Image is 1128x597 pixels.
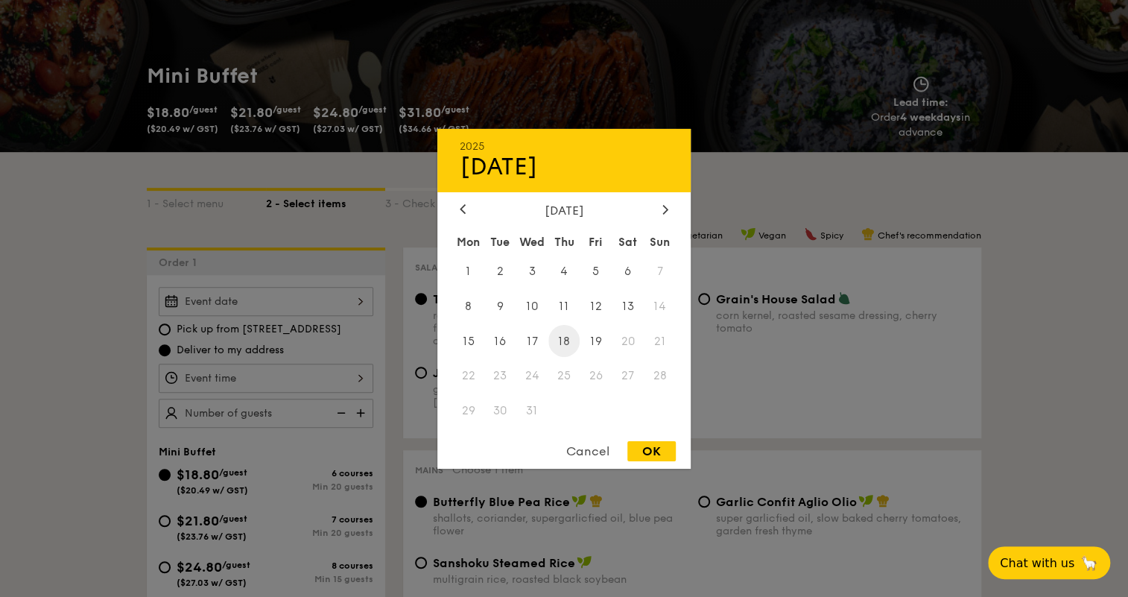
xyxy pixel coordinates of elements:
span: Chat with us [1000,556,1074,570]
span: 20 [612,325,644,357]
span: 18 [548,325,580,357]
div: Mon [452,228,484,255]
span: 22 [452,360,484,392]
span: 21 [644,325,676,357]
button: Chat with us🦙 [988,546,1110,579]
span: 10 [516,290,548,322]
div: [DATE] [460,152,668,180]
div: Cancel [551,441,624,461]
span: 9 [484,290,516,322]
span: 24 [516,360,548,392]
span: 17 [516,325,548,357]
span: 26 [580,360,612,392]
span: 11 [548,290,580,322]
div: Tue [484,228,516,255]
div: 2025 [460,139,668,152]
span: 2 [484,255,516,287]
span: 30 [484,395,516,427]
span: 28 [644,360,676,392]
span: 🦙 [1080,555,1098,572]
span: 16 [484,325,516,357]
span: 7 [644,255,676,287]
span: 4 [548,255,580,287]
span: 29 [452,395,484,427]
span: 1 [452,255,484,287]
span: 23 [484,360,516,392]
span: 15 [452,325,484,357]
div: Thu [548,228,580,255]
span: 19 [580,325,612,357]
div: Wed [516,228,548,255]
div: Sat [612,228,644,255]
span: 27 [612,360,644,392]
div: [DATE] [460,203,668,217]
span: 6 [612,255,644,287]
span: 12 [580,290,612,322]
span: 3 [516,255,548,287]
span: 8 [452,290,484,322]
span: 31 [516,395,548,427]
div: OK [627,441,676,461]
span: 14 [644,290,676,322]
span: 13 [612,290,644,322]
span: 25 [548,360,580,392]
span: 5 [580,255,612,287]
div: Fri [580,228,612,255]
div: Sun [644,228,676,255]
